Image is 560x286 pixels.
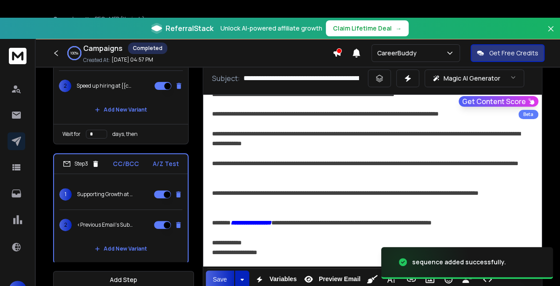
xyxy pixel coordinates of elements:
span: Variables [268,275,299,283]
p: 100 % [70,50,78,56]
h1: Campaigns [83,43,123,54]
p: Created At: [83,57,110,64]
p: Unlock AI-powered affiliate growth [220,24,322,33]
button: Add New Variant [88,240,154,258]
li: Step3CC/BCCA/Z Test1Supporting Growth at {{companyName}} Through Better Hiring2<Previous Email's ... [53,153,189,264]
span: 2 [59,80,71,92]
p: <Previous Email's Subject> [77,221,134,228]
button: Claim Lifetime Deal→ [326,20,409,36]
div: Beta [518,110,538,119]
span: 2 [59,219,72,231]
span: Preview Email [317,275,362,283]
p: PEO - MFB (Yasirah) [95,15,145,23]
p: Supporting Growth at {{companyName}} Through Better Hiring [77,191,134,198]
button: Campaign [53,15,81,23]
button: Get Free Credits [471,44,545,62]
p: Subject: [212,73,240,84]
div: Completed [128,43,167,54]
span: 1 [59,188,72,201]
span: ReferralStack [166,23,213,34]
p: Speed up hiring at {{companyName}} without compromising quality [77,82,133,89]
li: Step2CC/BCCA/Z Test1Reliable Staffing Support for {{companyName}}2Speed up hiring at {{companyNam... [53,15,189,144]
p: Wait for [62,131,81,138]
p: A/Z Test [153,159,179,168]
div: sequence added successfully. [412,258,506,267]
div: Step 3 [63,160,100,168]
p: CC/BCC [113,159,139,168]
button: Close banner [545,23,556,44]
p: CareerBuddy [377,49,420,58]
button: Magic AI Generator [425,70,524,87]
p: Get Free Credits [489,49,538,58]
button: Get Content Score [459,96,538,107]
span: → [395,24,402,33]
button: Add New Variant [88,101,154,119]
p: Magic AI Generator [444,74,500,83]
p: days, then [112,131,138,138]
p: [DATE] 04:57 PM [112,56,153,63]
